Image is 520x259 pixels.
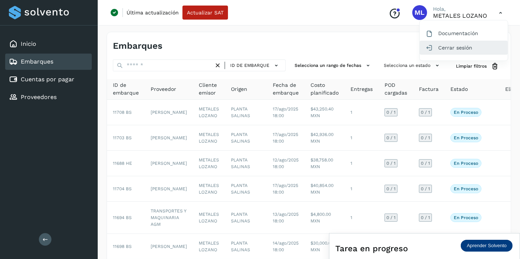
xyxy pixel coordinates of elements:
[21,76,74,83] a: Cuentas por pagar
[5,54,92,70] div: Embarques
[21,93,57,100] a: Proveedores
[420,26,508,40] div: Documentación
[5,89,92,105] div: Proveedores
[5,71,92,88] div: Cuentas por pagar
[5,36,92,52] div: Inicio
[335,242,408,255] span: Tarea en progreso
[420,41,508,55] div: Cerrar sesión
[467,243,507,249] p: Aprender Solvento
[461,240,513,252] div: Aprender Solvento
[21,58,53,65] a: Embarques
[21,40,36,47] a: Inicio
[335,239,514,257] div: Tarea en progreso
